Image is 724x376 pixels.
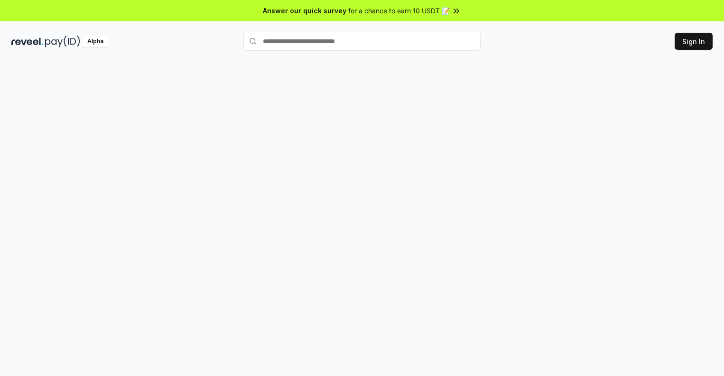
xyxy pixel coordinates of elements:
[82,36,109,47] div: Alpha
[675,33,713,50] button: Sign In
[348,6,450,16] span: for a chance to earn 10 USDT 📝
[263,6,346,16] span: Answer our quick survey
[11,36,43,47] img: reveel_dark
[45,36,80,47] img: pay_id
